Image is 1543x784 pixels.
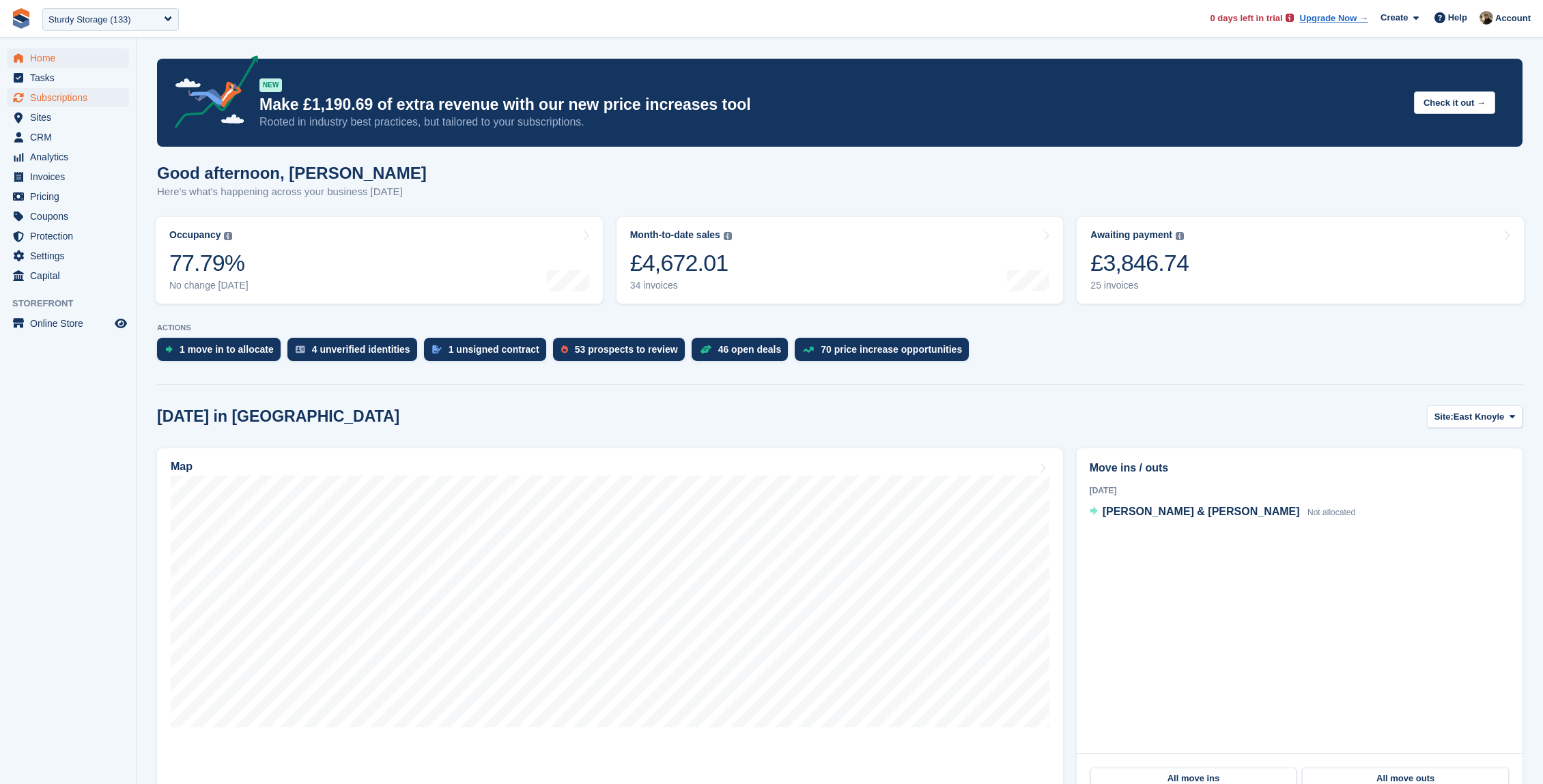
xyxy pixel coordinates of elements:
a: Preview store [113,315,129,332]
div: £4,672.01 [630,249,732,277]
a: menu [7,147,129,166]
img: icon-info-grey-7440780725fd019a000dd9b08b2336e03edf1995a4989e88bcd33f0948082b44.svg [1176,232,1184,240]
span: Pricing [30,187,112,206]
span: Coupons [30,207,112,226]
img: price-adjustments-announcement-icon-8257ccfd72463d97f412b2fc003d46551f7dbcb40ab6d574587a9cd5c0d94... [163,55,259,133]
a: Upgrade Now → [1300,12,1368,25]
span: Invoices [30,167,112,186]
a: menu [7,48,129,68]
div: 34 invoices [630,280,732,291]
div: 53 prospects to review [575,344,678,355]
button: Site: East Knoyle [1427,405,1523,428]
a: menu [7,227,129,246]
div: Awaiting payment [1090,229,1172,241]
a: menu [7,68,129,87]
span: Not allocated [1307,508,1355,517]
div: 70 price increase opportunities [821,344,962,355]
a: Occupancy 77.79% No change [DATE] [156,217,603,304]
h2: Move ins / outs [1090,460,1510,476]
p: Rooted in industry best practices, but tailored to your subscriptions. [259,115,1403,130]
span: Capital [30,266,112,285]
a: 53 prospects to review [553,338,692,368]
a: menu [7,128,129,147]
div: 1 move in to allocate [180,344,274,355]
div: Occupancy [169,229,221,241]
a: menu [7,314,129,333]
a: menu [7,88,129,107]
a: menu [7,167,129,186]
a: 70 price increase opportunities [795,338,976,368]
a: Awaiting payment £3,846.74 25 invoices [1077,217,1524,304]
p: Here's what's happening across your business [DATE] [157,184,427,200]
a: 1 unsigned contract [424,338,553,368]
span: CRM [30,128,112,147]
img: icon-info-grey-7440780725fd019a000dd9b08b2336e03edf1995a4989e88bcd33f0948082b44.svg [724,232,732,240]
a: 1 move in to allocate [157,338,287,368]
button: Check it out → [1414,91,1495,114]
div: 1 unsigned contract [449,344,539,355]
img: prospect-51fa495bee0391a8d652442698ab0144808aea92771e9ea1ae160a38d050c398.svg [561,345,568,353]
span: Site: [1434,410,1454,424]
div: No change [DATE] [169,280,249,291]
h2: [DATE] in [GEOGRAPHIC_DATA] [157,407,399,426]
span: Storefront [12,297,136,310]
img: Oliver Bruce [1480,11,1493,25]
span: [PERSON_NAME] & [PERSON_NAME] [1103,506,1300,517]
h1: Good afternoon, [PERSON_NAME] [157,164,427,182]
h2: Map [171,461,193,473]
div: NEW [259,78,282,92]
span: Online Store [30,314,112,333]
a: 46 open deals [692,338,795,368]
span: Help [1448,11,1467,25]
span: 0 days left in trial [1210,12,1282,25]
div: 46 open deals [718,344,782,355]
img: stora-icon-8386f47178a22dfd0bd8f6a31ec36ba5ce8667c1dd55bd0f319d3a0aa187defe.svg [11,8,31,29]
img: verify_identity-adf6edd0f0f0b5bbfe63781bf79b02c33cf7c696d77639b501bdc392416b5a36.svg [296,345,305,353]
span: Analytics [30,147,112,166]
span: Settings [30,246,112,265]
div: 25 invoices [1090,280,1189,291]
div: [DATE] [1090,484,1510,497]
div: 4 unverified identities [312,344,410,355]
span: Create [1381,11,1408,25]
img: icon-info-grey-7440780725fd019a000dd9b08b2336e03edf1995a4989e88bcd33f0948082b44.svg [224,232,232,240]
div: Month-to-date sales [630,229,720,241]
a: menu [7,207,129,226]
span: Home [30,48,112,68]
div: 77.79% [169,249,249,277]
a: Month-to-date sales £4,672.01 34 invoices [617,217,1064,304]
img: move_ins_to_allocate_icon-fdf77a2bb77ea45bf5b3d319d69a93e2d87916cf1d5bf7949dd705db3b84f3ca.svg [165,345,173,353]
span: Account [1495,12,1531,25]
img: deal-1b604bf984904fb50ccaf53a9ad4b4a5d6e5aea283cecdc64d6e3604feb123c2.svg [700,345,711,354]
img: price_increase_opportunities-93ffe204e8149a01c8c9dc8f82e8f89637d9d84a8eef4429ea346261dce0b2c0.svg [803,347,814,353]
div: Sturdy Storage (133) [48,13,131,27]
a: menu [7,108,129,127]
a: [PERSON_NAME] & [PERSON_NAME] Not allocated [1090,504,1355,521]
p: Make £1,190.69 of extra revenue with our new price increases tool [259,95,1403,115]
a: 4 unverified identities [287,338,424,368]
img: contract_signature_icon-13c848040528278c33f63329250d36e43548de30e8caae1d1a13099fd9432cc5.svg [432,345,442,353]
span: East Knoyle [1454,410,1504,424]
p: ACTIONS [157,323,1523,332]
span: Tasks [30,68,112,87]
span: Sites [30,108,112,127]
a: menu [7,266,129,285]
a: menu [7,246,129,265]
span: Subscriptions [30,88,112,107]
div: £3,846.74 [1090,249,1189,277]
a: menu [7,187,129,206]
span: Protection [30,227,112,246]
img: icon-info-red-86fce57e6346b64bf305f1f9a63bb57f3159b744bbb1ad8f7f9873e7eb3ced17.svg [1286,14,1294,22]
